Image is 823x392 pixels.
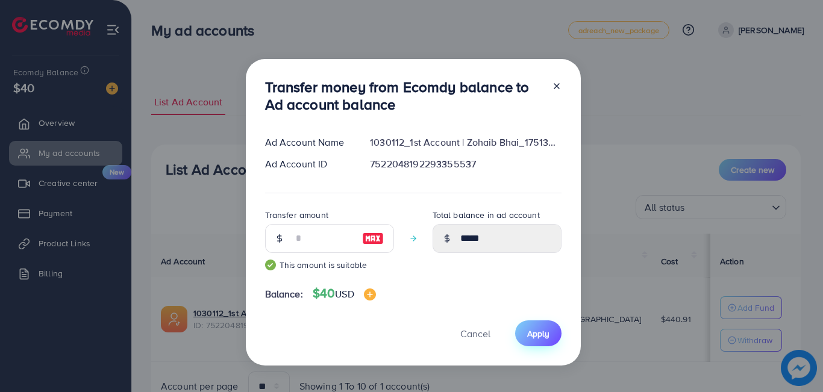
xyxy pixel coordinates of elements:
[255,135,361,149] div: Ad Account Name
[460,327,490,340] span: Cancel
[313,286,376,301] h4: $40
[335,287,354,300] span: USD
[265,260,276,270] img: guide
[527,328,549,340] span: Apply
[255,157,361,171] div: Ad Account ID
[265,259,394,271] small: This amount is suitable
[360,135,571,149] div: 1030112_1st Account | Zohaib Bhai_1751363330022
[364,288,376,300] img: image
[265,209,328,221] label: Transfer amount
[362,231,384,246] img: image
[360,157,571,171] div: 7522048192293355537
[433,209,540,221] label: Total balance in ad account
[515,320,562,346] button: Apply
[445,320,505,346] button: Cancel
[265,78,542,113] h3: Transfer money from Ecomdy balance to Ad account balance
[265,287,303,301] span: Balance:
